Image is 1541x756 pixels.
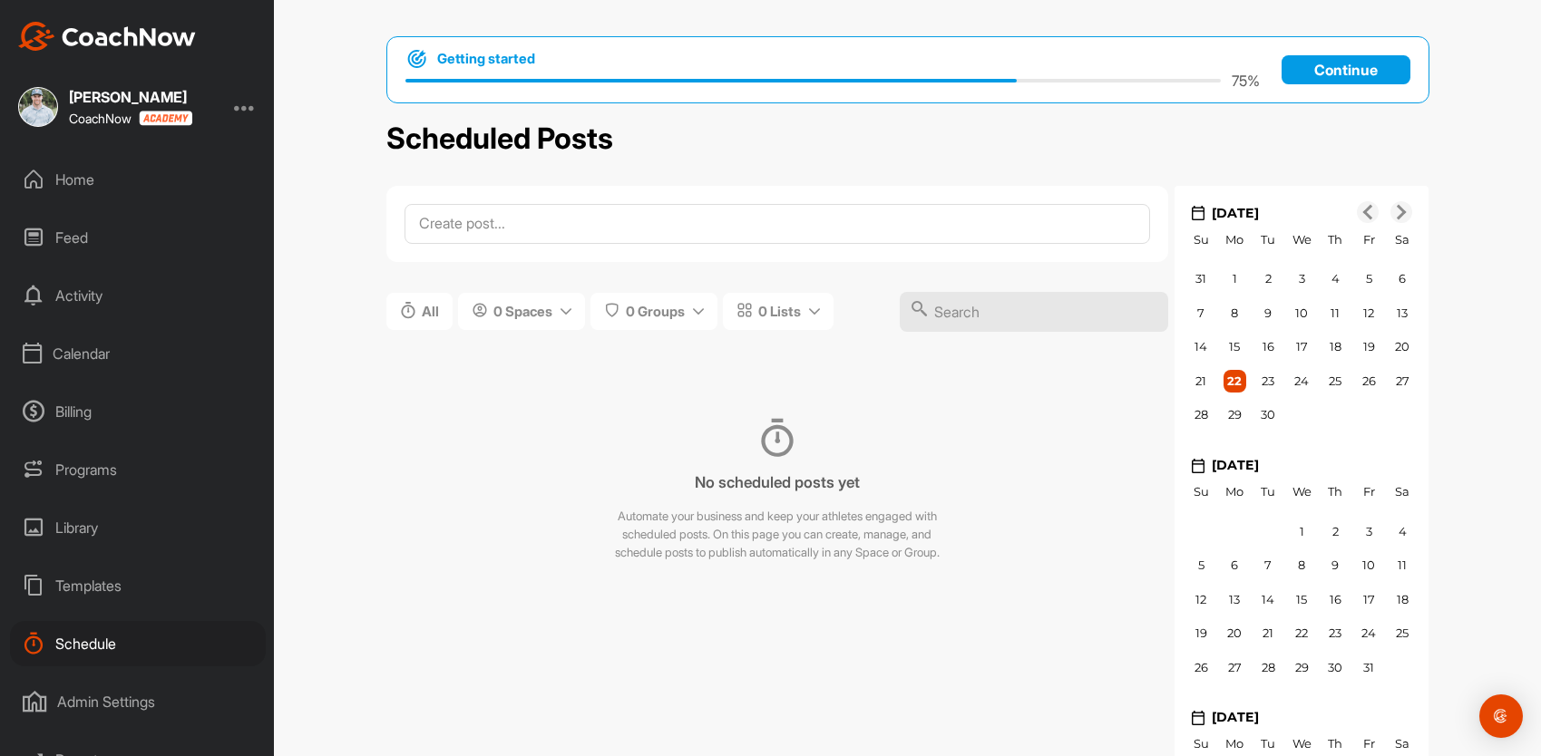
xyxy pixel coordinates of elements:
[1257,588,1280,612] div: Choose Tuesday, October 14th, 2025
[1224,622,1246,645] div: Choose Monday, October 20th, 2025
[1262,660,1275,674] span: 28
[1358,335,1380,359] div: Choose Friday, September 19th, 2025
[1324,622,1347,645] div: Choose Thursday, October 23rd, 2025
[1291,370,1313,393] div: Choose Wednesday, September 24th, 2025
[1190,335,1213,359] div: Choose Sunday, September 14th, 2025
[1324,370,1347,393] div: Choose Thursday, September 25th, 2025
[1330,339,1341,354] span: 18
[1224,656,1246,680] div: Choose Monday, October 27th, 2025
[1198,557,1205,572] span: 5
[1331,271,1340,286] span: 4
[1233,271,1237,286] span: 1
[1228,407,1242,422] span: 29
[1291,267,1313,291] div: Choose Wednesday, September 3rd, 2025
[1291,622,1313,645] div: Choose Wednesday, October 22nd, 2025
[1391,302,1414,325] div: Choose Saturday, September 13th, 2025
[10,563,266,608] div: Templates
[1190,228,1213,252] div: Su
[1257,622,1280,645] div: Choose Tuesday, October 21st, 2025
[1329,373,1341,388] span: 25
[139,111,192,126] img: CoachNow acadmey
[1224,267,1246,291] div: Choose Monday, September 1st, 2025
[1224,480,1246,504] div: Mo
[1361,625,1376,640] span: 24
[1291,732,1313,756] div: We
[1324,732,1347,756] div: Th
[1282,55,1410,84] a: Continue
[1257,302,1280,325] div: Choose Tuesday, September 9th, 2025
[1294,373,1309,388] span: 24
[1391,480,1414,504] div: Sa
[1228,660,1242,674] span: 27
[1224,370,1246,393] div: Choose Monday, September 22nd, 2025
[1190,732,1213,756] div: Su
[1357,201,1379,223] button: Previous Month
[1358,554,1380,577] div: Choose Friday, October 10th, 2025
[386,293,453,330] button: All
[1324,335,1347,359] div: Choose Thursday, September 18th, 2025
[1391,267,1414,291] div: Choose Saturday, September 6th, 2025
[1257,480,1280,504] div: Tu
[1291,228,1313,252] div: We
[1291,480,1313,504] div: We
[1190,622,1213,645] div: Choose Sunday, October 19th, 2025
[1358,520,1380,544] div: Choose Friday, October 3rd, 2025
[1265,271,1272,286] span: 2
[1262,373,1274,388] span: 23
[1298,557,1305,572] span: 8
[69,90,192,104] div: [PERSON_NAME]
[18,22,196,51] img: CoachNow
[1224,732,1246,756] div: Mo
[590,293,717,330] button: 0 Groups
[1190,370,1213,393] div: Choose Sunday, September 21st, 2025
[1195,271,1206,286] span: 31
[1192,204,1429,223] div: [DATE]
[1295,660,1309,674] span: 29
[1358,480,1380,504] div: Fr
[626,302,685,321] span: 0 Groups
[1363,305,1374,320] span: 12
[69,111,192,126] div: CoachNow
[1195,407,1208,422] span: 28
[1330,592,1341,606] span: 16
[1195,373,1206,388] span: 21
[1362,557,1375,572] span: 10
[695,470,860,495] h3: No scheduled posts yet
[1358,228,1380,252] div: Fr
[1390,201,1412,223] button: Next Month
[1328,660,1342,674] span: 30
[1227,373,1242,388] span: 22
[1324,228,1347,252] div: Th
[1324,480,1347,504] div: Th
[1324,588,1347,612] div: Choose Thursday, October 16th, 2025
[1396,373,1409,388] span: 27
[1257,228,1280,252] div: Tu
[1363,339,1375,354] span: 19
[1190,656,1213,680] div: Choose Sunday, October 26th, 2025
[1324,656,1347,680] div: Choose Thursday, October 30th, 2025
[758,302,801,321] span: 0 Lists
[1295,305,1308,320] span: 10
[1296,592,1307,606] span: 15
[1197,305,1205,320] span: 7
[1257,656,1280,680] div: Choose Tuesday, October 28th, 2025
[1190,588,1213,612] div: Choose Sunday, October 12th, 2025
[10,621,266,666] div: Schedule
[1224,335,1246,359] div: Choose Monday, September 15th, 2025
[10,447,266,492] div: Programs
[1229,339,1240,354] span: 15
[1224,228,1246,252] div: Mo
[1192,708,1429,727] div: [DATE]
[1195,625,1207,640] span: 19
[1261,407,1275,422] span: 30
[1391,228,1414,252] div: Sa
[1257,267,1280,291] div: Choose Tuesday, September 2nd, 2025
[10,679,266,724] div: Admin Settings
[1262,592,1274,606] span: 14
[723,293,834,330] button: 0 Lists
[1190,267,1213,291] div: Choose Sunday, August 31st, 2025
[1398,557,1407,572] span: 11
[10,273,266,318] div: Activity
[1358,302,1380,325] div: Choose Friday, September 12th, 2025
[18,87,58,127] img: square_adad4a8ce3c101e533b4eff1514db094.jpg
